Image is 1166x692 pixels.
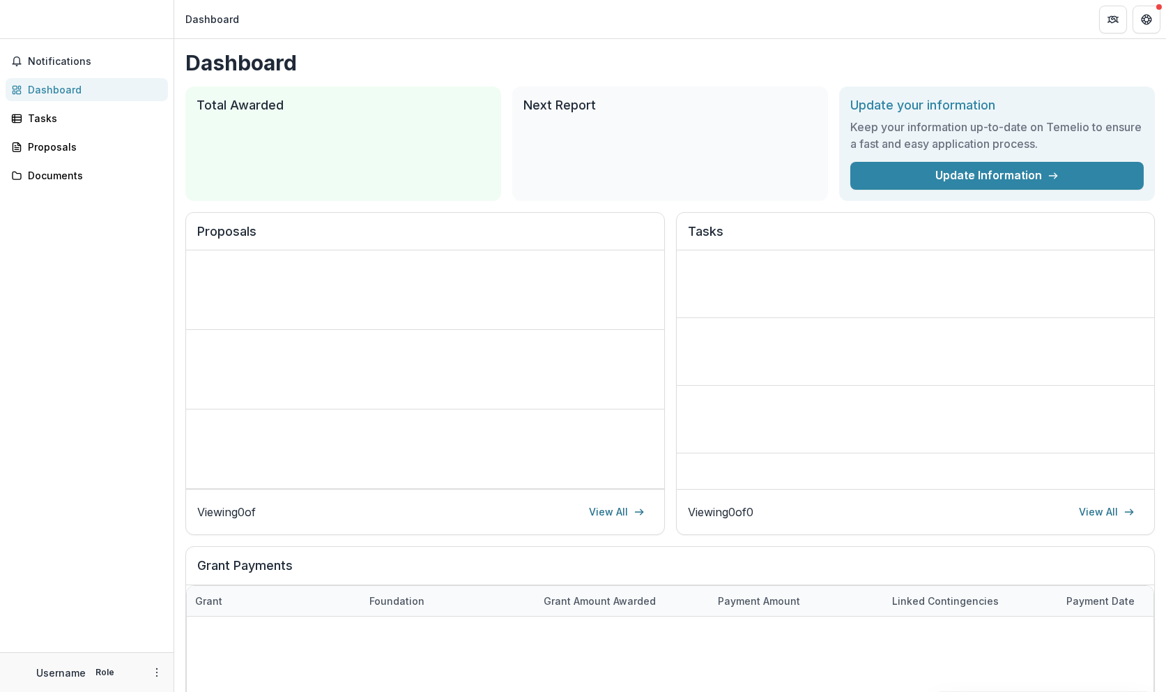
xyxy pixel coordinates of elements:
[6,50,168,73] button: Notifications
[28,168,157,183] div: Documents
[28,56,162,68] span: Notifications
[688,504,753,520] p: Viewing 0 of 0
[6,164,168,187] a: Documents
[850,162,1144,190] a: Update Information
[28,140,157,154] div: Proposals
[523,98,817,113] h2: Next Report
[180,9,245,29] nav: breadcrumb
[197,98,490,113] h2: Total Awarded
[688,224,1144,250] h2: Tasks
[28,82,157,97] div: Dashboard
[6,78,168,101] a: Dashboard
[185,12,239,27] div: Dashboard
[850,98,1144,113] h2: Update your information
[36,665,86,680] p: Username
[197,224,653,250] h2: Proposals
[1099,6,1127,33] button: Partners
[6,107,168,130] a: Tasks
[6,135,168,158] a: Proposals
[185,50,1155,75] h1: Dashboard
[91,666,118,679] p: Role
[850,119,1144,152] h3: Keep your information up-to-date on Temelio to ensure a fast and easy application process.
[1133,6,1160,33] button: Get Help
[197,558,1143,585] h2: Grant Payments
[28,111,157,126] div: Tasks
[148,664,165,681] button: More
[1071,501,1143,523] a: View All
[197,504,256,520] p: Viewing 0 of
[581,501,653,523] a: View All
